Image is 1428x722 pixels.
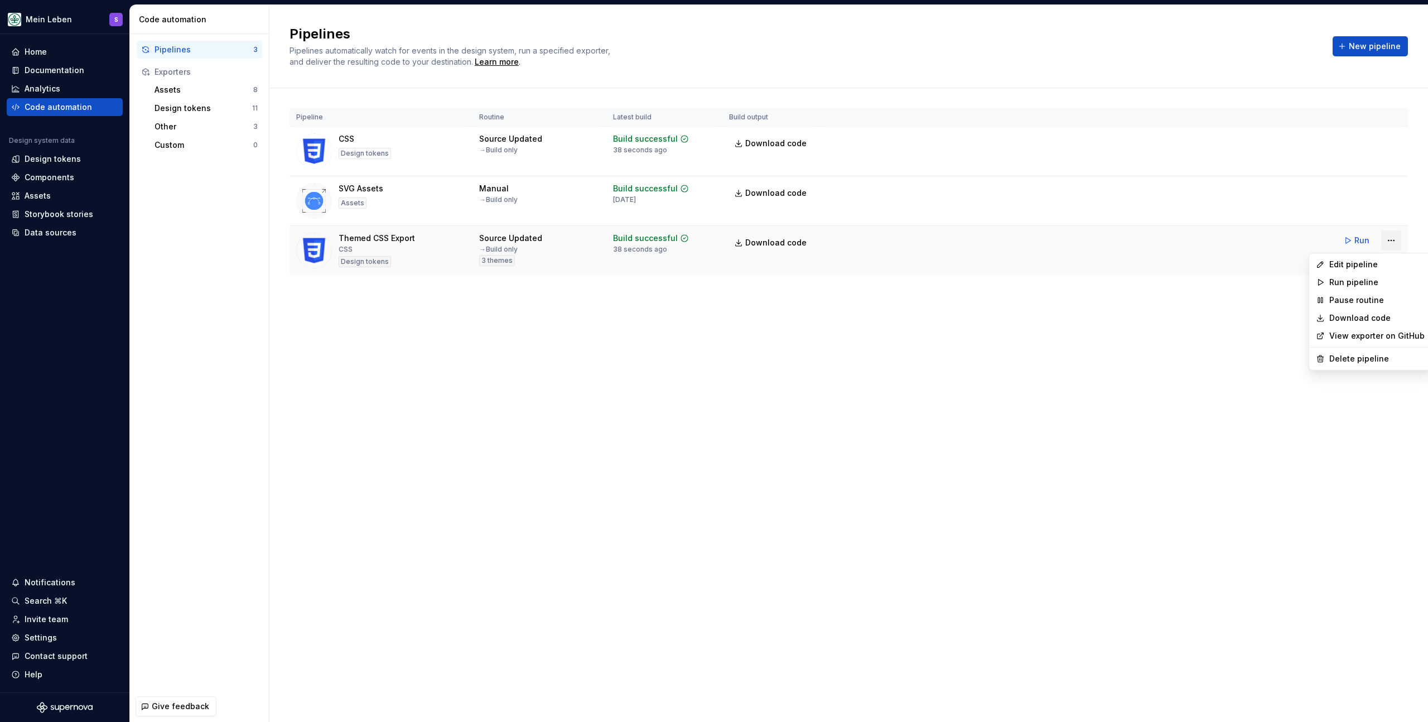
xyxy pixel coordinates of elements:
div: Edit pipeline [1329,259,1425,270]
div: Run pipeline [1329,277,1425,288]
a: View exporter on GitHub [1329,330,1425,341]
div: Pause routine [1329,295,1425,306]
div: Delete pipeline [1329,353,1425,364]
a: Download code [1329,312,1425,324]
